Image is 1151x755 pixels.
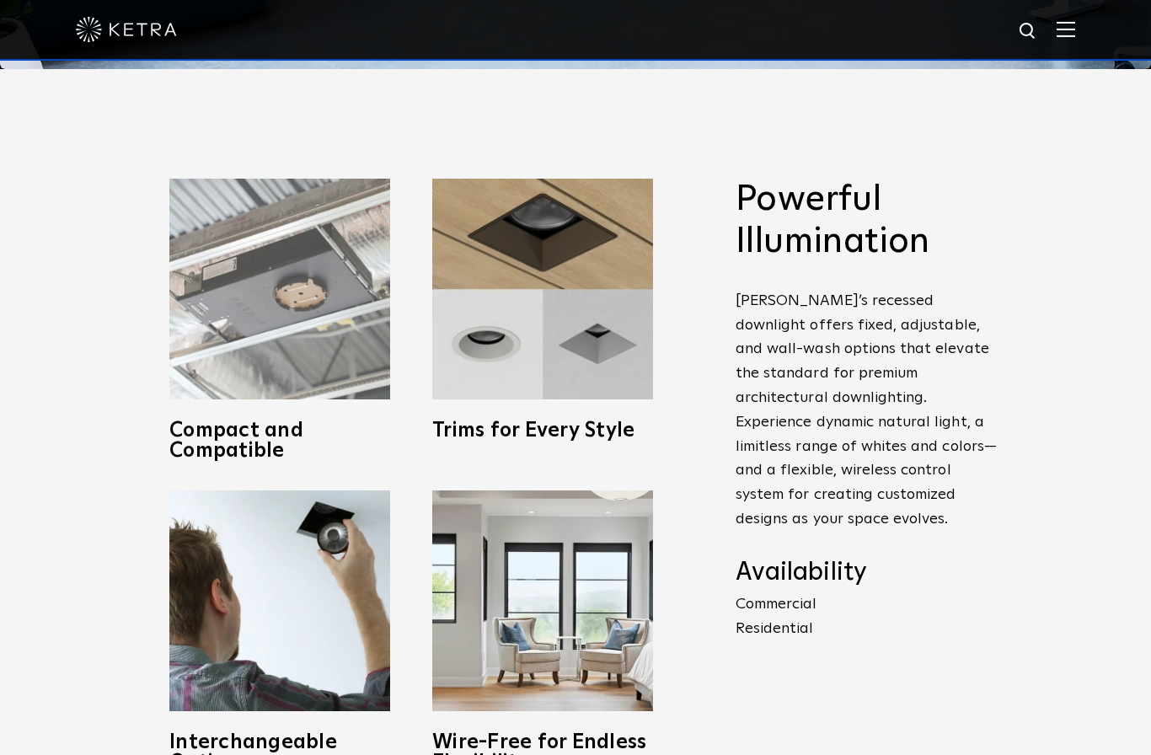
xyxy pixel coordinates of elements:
[432,490,653,711] img: D3_WV_Bedroom
[736,289,997,532] p: [PERSON_NAME]’s recessed downlight offers fixed, adjustable, and wall-wash options that elevate t...
[736,557,997,589] h4: Availability
[76,17,177,42] img: ketra-logo-2019-white
[1057,21,1075,37] img: Hamburger%20Nav.svg
[169,179,390,399] img: compact-and-copatible
[736,179,997,264] h2: Powerful Illumination
[432,420,653,441] h3: Trims for Every Style
[736,592,997,641] p: Commercial Residential
[432,179,653,399] img: trims-for-every-style
[1018,21,1039,42] img: search icon
[169,490,390,711] img: D3_OpticSwap
[169,420,390,461] h3: Compact and Compatible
